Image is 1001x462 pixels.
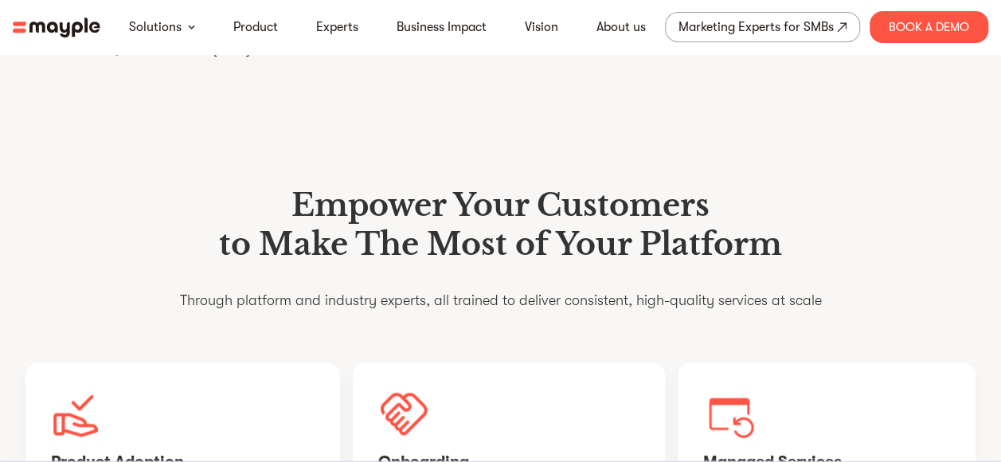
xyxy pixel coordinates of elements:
[13,18,100,37] img: mayple-logo
[678,16,834,38] div: Marketing Experts for SMBs
[316,18,358,37] a: Experts
[596,18,646,37] a: About us
[180,186,822,264] h1: Empower Your Customers to Make The Most of Your Platform
[525,18,558,37] a: Vision
[180,290,822,311] p: Through platform and industry experts, all trained to deliver consistent, high-quality services a...
[188,25,195,29] img: arrow-down
[397,18,487,37] a: Business Impact
[233,18,278,37] a: Product
[714,277,1001,462] iframe: Chat Widget
[665,12,860,42] a: Marketing Experts for SMBs
[129,18,182,37] a: Solutions
[870,11,988,43] div: Book A Demo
